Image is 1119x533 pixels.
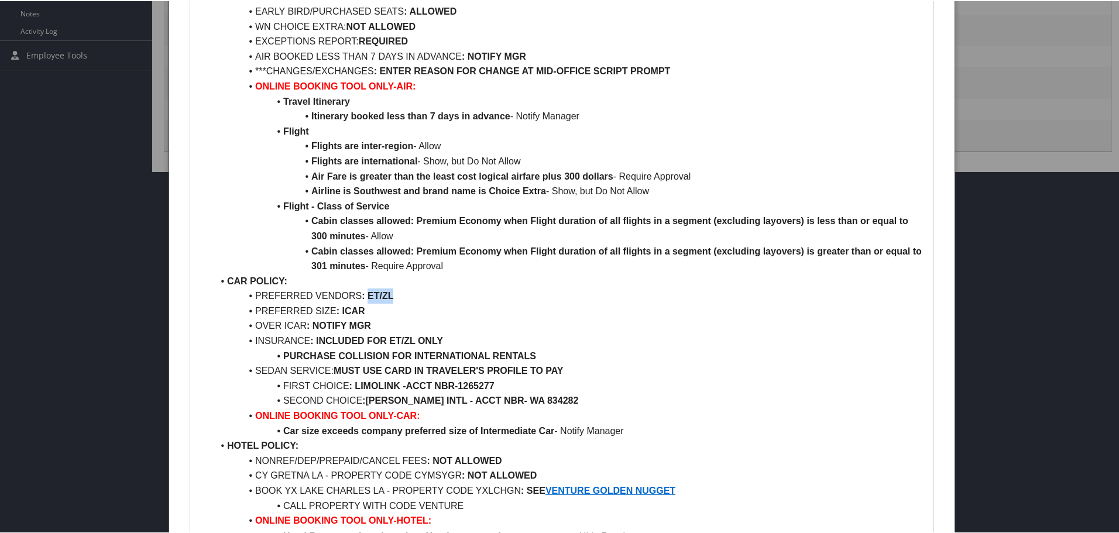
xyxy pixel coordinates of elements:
[227,439,298,449] strong: HOTEL POLICY:
[404,5,456,15] strong: : ALLOWED
[283,350,536,360] strong: PURCHASE COLLISION FOR INTERNATIONAL RENTALS
[346,20,416,30] strong: NOT ALLOWED
[213,137,925,153] li: - Allow
[359,35,408,45] strong: REQUIRED
[545,484,675,494] a: VENTURE GOLDEN NUGGET
[213,63,925,78] li: ***CHANGES/EXCHANGES
[213,482,925,497] li: BOOK YX LAKE CHARLES LA - PROPERTY CODE YXLCHGN
[255,80,416,90] strong: ONLINE BOOKING TOOL ONLY-AIR:
[213,3,925,18] li: EARLY BIRD/PURCHASED SEATS
[213,183,925,198] li: - Show, but Do Not Allow
[283,425,554,435] strong: Car size exceeds company preferred size of Intermediate Car
[255,410,420,419] strong: ONLINE BOOKING TOOL ONLY-CAR:
[362,394,365,404] strong: :
[311,245,924,270] strong: Cabin classes allowed: Premium Economy when Flight duration of all flights in a segment (excludin...
[368,290,393,300] strong: ET/ZL
[311,185,546,195] strong: Airline is Southwest and brand name is Choice Extra
[334,364,564,374] strong: MUST USE CARD IN TRAVELER'S PROFILE TO PAY
[213,243,925,273] li: - Require Approval
[362,290,365,300] strong: :
[227,275,287,285] strong: CAR POLICY:
[213,108,925,123] li: - Notify Manager
[311,170,613,180] strong: Air Fare is greater than the least cost logical airfare plus 300 dollars
[213,302,925,318] li: PREFERRED SIZE
[349,380,406,390] strong: : LIMOLINK -
[316,335,443,345] strong: INCLUDED FOR ET/ZL ONLY
[337,305,365,315] strong: : ICAR
[462,50,526,60] strong: : NOTIFY MGR
[283,380,349,390] span: FIRST CHOICE
[213,317,925,332] li: OVER ICAR
[213,153,925,168] li: - Show, but Do Not Allow
[374,65,671,75] strong: : ENTER REASON FOR CHANGE AT MID-OFFICE SCRIPT PROMPT
[427,455,502,465] strong: : NOT ALLOWED
[213,287,925,302] li: PREFERRED VENDORS
[255,364,334,374] span: SEDAN SERVICE:
[213,212,925,242] li: - Allow
[521,484,545,494] strong: : SEE
[213,422,925,438] li: - Notify Manager
[213,452,925,467] li: NONREF/DEP/PREPAID/CANCEL FEES
[406,380,494,390] strong: ACCT NBR-1265277
[213,48,925,63] li: AIR BOOKED LESS THAN 7 DAYS IN ADVANCE
[213,168,925,183] li: - Require Approval
[283,125,309,135] strong: Flight
[213,18,925,33] li: WN CHOICE EXTRA:
[311,110,510,120] strong: Itinerary booked less than 7 days in advance
[310,335,313,345] strong: :
[311,155,417,165] strong: Flights are international
[283,95,350,105] strong: Travel Itinerary
[311,215,911,240] strong: Cabin classes allowed: Premium Economy when Flight duration of all flights in a segment (excludin...
[307,319,371,329] strong: : NOTIFY MGR
[213,497,925,513] li: CALL PROPERTY WITH CODE VENTURE
[213,467,925,482] li: CY GRETNA LA - PROPERTY CODE CYMSYGR
[283,200,389,210] strong: Flight - Class of Service
[213,332,925,348] li: INSURANCE
[283,394,362,404] span: SECOND CHOICE
[365,394,578,404] strong: [PERSON_NAME] INTL - ACCT NBR- WA 834282
[255,514,431,524] strong: ONLINE BOOKING TOOL ONLY-HOTEL:
[462,469,537,479] strong: : NOT ALLOWED
[213,33,925,48] li: EXCEPTIONS REPORT:
[311,140,413,150] strong: Flights are inter-region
